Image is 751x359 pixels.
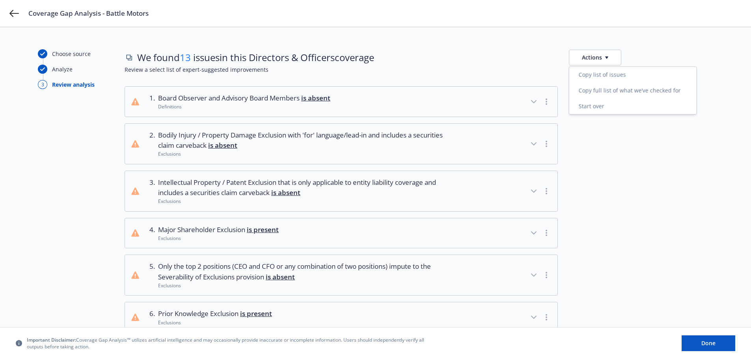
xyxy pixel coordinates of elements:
span: is absent [301,93,330,102]
span: is absent [271,188,300,197]
div: 2 . [145,130,155,158]
a: Copy full list of what we’ve checked for [569,83,697,99]
button: Done [682,335,735,351]
div: Exclusions [158,282,446,289]
button: 1.Board Observer and Advisory Board Members is absentDefinitions [125,87,557,117]
div: Exclusions [158,198,446,205]
div: 6 . [145,309,155,326]
span: Bodily Injury / Property Damage Exclusion with 'for' language/lead-in and includes a securities c... [158,130,446,151]
button: Actions [569,49,621,65]
span: is absent [208,141,237,150]
button: 3.Intellectual Property / Patent Exclusion that is only applicable to entity liability coverage a... [125,171,557,211]
button: 6.Prior Knowledge Exclusion is presentExclusions [125,302,557,332]
span: Major Shareholder Exclusion [158,225,279,235]
div: Analyze [52,65,73,73]
div: Choose source [52,50,91,58]
span: Done [701,339,716,347]
button: 4.Major Shareholder Exclusion is presentExclusions [125,218,557,248]
span: 13 [180,51,191,64]
span: is absent [266,272,295,281]
div: Exclusions [158,319,272,326]
span: Coverage Gap Analysis™ utilizes artificial intelligence and may occasionally provide inaccurate o... [27,337,429,350]
div: 4 . [145,225,155,242]
span: Intellectual Property / Patent Exclusion that is only applicable to entity liability coverage and... [158,177,446,198]
span: is present [247,225,279,234]
div: 3 [38,80,47,89]
div: Exclusions [158,235,279,242]
span: Review a select list of expert-suggested improvements [125,65,713,74]
span: Important Disclaimer: [27,337,76,343]
div: 1 . [145,93,155,110]
span: Only the top 2 positions (CEO and CFO or any combination of two positions) impute to the Severabi... [158,261,446,282]
button: Actions [569,50,621,65]
span: is present [240,309,272,318]
div: Review analysis [52,80,95,89]
span: Coverage Gap Analysis - Battle Motors [28,9,149,18]
span: We found issues in this Directors & Officers coverage [137,51,374,64]
a: Start over [569,99,697,114]
a: Copy list of issues [569,67,697,83]
div: 5 . [145,261,155,289]
div: 3 . [145,177,155,205]
button: 2.Bodily Injury / Property Damage Exclusion with 'for' language/lead-in and includes a securities... [125,124,557,164]
span: Board Observer and Advisory Board Members [158,93,330,103]
div: Definitions [158,103,330,110]
div: Exclusions [158,151,446,157]
span: Prior Knowledge Exclusion [158,309,272,319]
button: 5.Only the top 2 positions (CEO and CFO or any combination of two positions) impute to the Severa... [125,255,557,295]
